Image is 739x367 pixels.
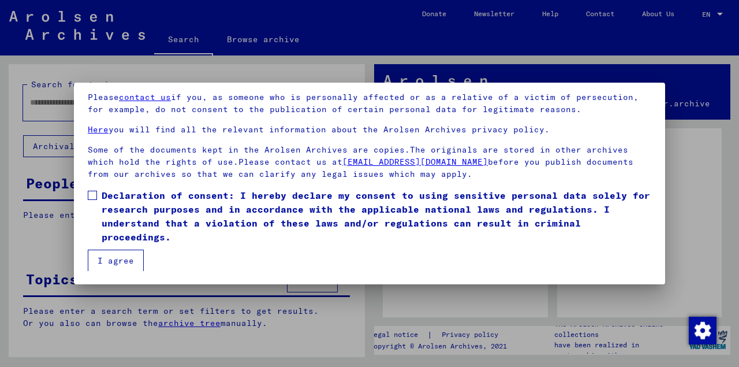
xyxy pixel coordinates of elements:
[88,124,109,135] a: Here
[342,157,488,167] a: [EMAIL_ADDRESS][DOMAIN_NAME]
[102,188,651,244] span: Declaration of consent: I hereby declare my consent to using sensitive personal data solely for r...
[88,144,651,180] p: Some of the documents kept in the Arolsen Archives are copies.The originals are stored in other a...
[88,124,651,136] p: you will find all the relevant information about the Arolsen Archives privacy policy.
[119,92,171,102] a: contact us
[689,317,716,344] img: Change consent
[88,250,144,272] button: I agree
[88,91,651,116] p: Please if you, as someone who is personally affected or as a relative of a victim of persecution,...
